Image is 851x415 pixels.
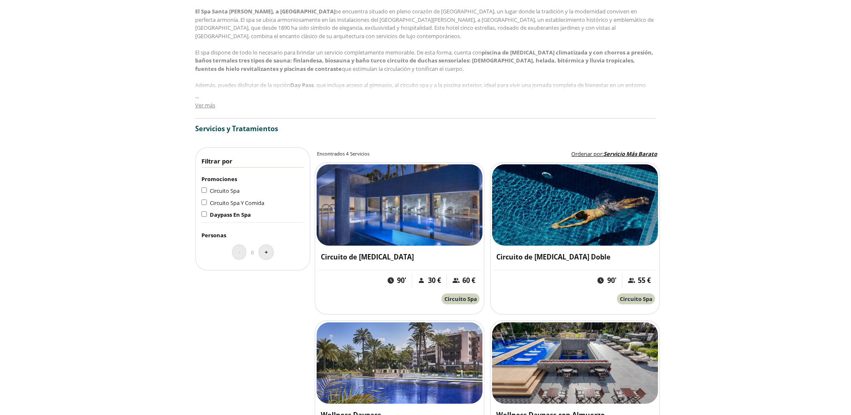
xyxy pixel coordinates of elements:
span: 0 [251,248,254,257]
b: piscina de [MEDICAL_DATA] climatizada y con chorros a presión, baños termales tres tipos de sauna... [195,49,655,73]
span: Servicios y Tratamientos [195,124,278,133]
span: Daypass En Spa [210,211,251,218]
span: 55 € [638,276,651,285]
span: Promociones [201,175,237,183]
span: ... [195,91,199,101]
span: Circuito Spa Y Comida [210,199,264,207]
span: Circuito Spa [444,295,477,303]
span: 90' [397,276,406,285]
h3: Circuito de [MEDICAL_DATA] [321,252,478,262]
span: Circuito Spa [620,295,652,303]
div: se encuentra situado en pleno corazón de [GEOGRAPHIC_DATA], un lugar donde la tradición y la mode... [195,8,656,155]
span: Personas [201,231,226,239]
button: Ver más [195,101,215,110]
label: : [571,150,657,158]
button: + [259,245,273,259]
span: 90' [607,276,616,285]
h3: Circuito de [MEDICAL_DATA] Doble [496,252,654,262]
span: Ordenar por [571,150,602,158]
button: - [233,245,245,259]
span: Filtrar por [201,157,232,165]
b: El Spa Santa [PERSON_NAME], a [GEOGRAPHIC_DATA] [195,8,335,15]
a: Circuito de [MEDICAL_DATA] Doble90'55 €Circuito Spa [490,162,660,315]
a: Circuito de [MEDICAL_DATA]90'30 €60 €Circuito Spa [315,162,485,315]
span: Servicio Más Barato [603,150,657,158]
span: 30 € [428,276,441,285]
h2: Encontrados 4 Servicios [317,150,369,157]
span: Ver más [195,101,215,109]
span: 60 € [462,276,475,285]
span: Circuito Spa [210,187,240,195]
